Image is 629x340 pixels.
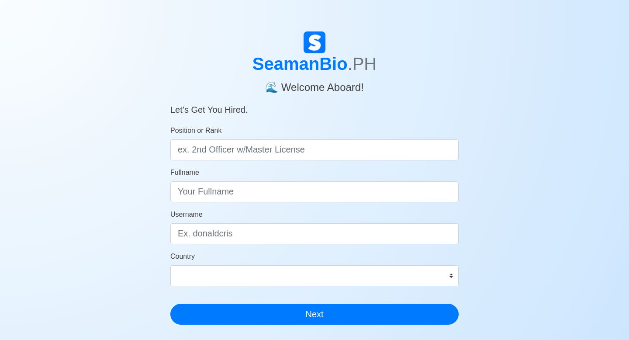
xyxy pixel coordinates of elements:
[170,223,459,244] input: Ex. donaldcris
[170,181,459,202] input: Your Fullname
[170,139,459,160] input: ex. 2nd Officer w/Master License
[170,53,459,74] h1: SeamanBio
[170,211,203,218] span: Username
[170,74,459,94] h4: 🌊 Welcome Aboard!
[170,169,199,176] span: Fullname
[348,54,377,73] span: .PH
[170,304,459,325] button: Next
[170,127,221,134] span: Position or Rank
[170,251,195,262] label: Country
[304,31,325,53] img: Logo
[170,94,459,115] h5: Let’s Get You Hired.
